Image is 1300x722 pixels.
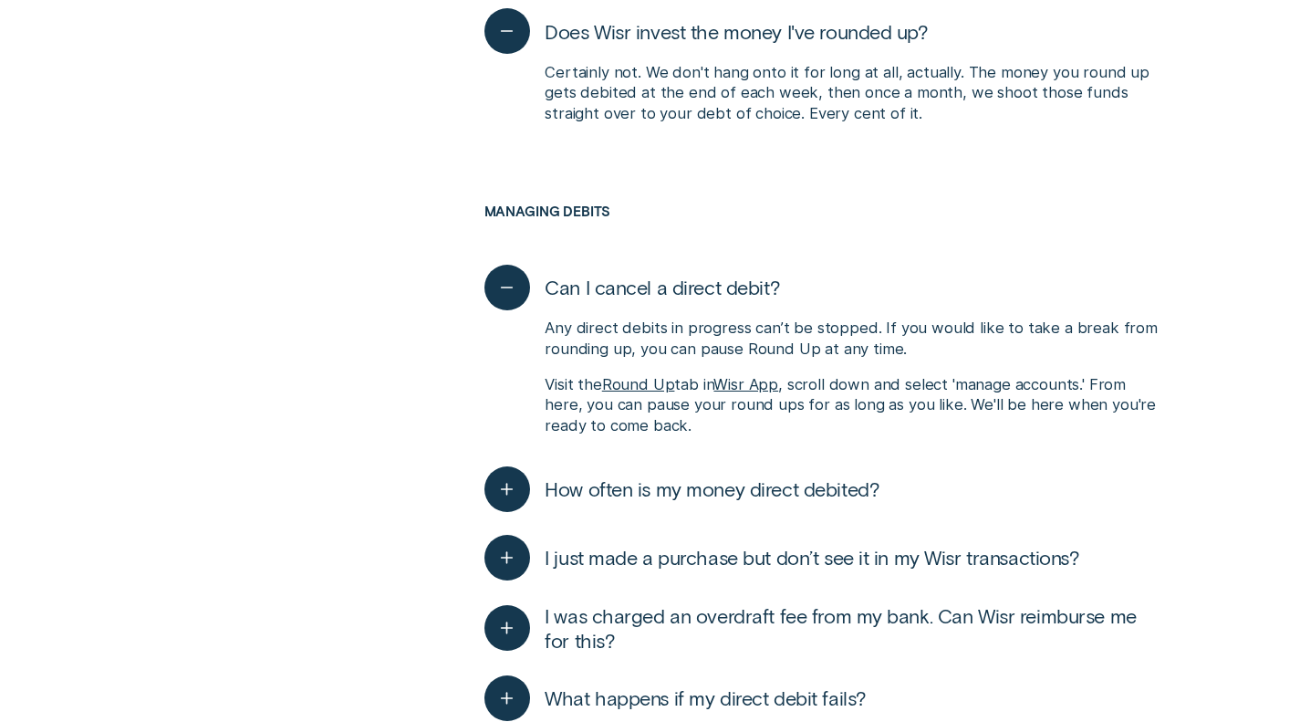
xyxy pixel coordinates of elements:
a: Round Up [602,375,675,393]
span: I just made a purchase but don’t see it in my Wisr transactions? [545,545,1079,570]
button: How often is my money direct debited? [484,466,880,512]
button: I just made a purchase but don’t see it in my Wisr transactions? [484,535,1080,581]
span: What happens if my direct debit fails? [545,685,867,710]
span: Does Wisr invest the money I've rounded up? [545,19,928,44]
p: Visit the tab in , scroll down and select 'manage accounts.' From here, you can pause your round ... [545,374,1163,436]
span: How often is my money direct debited? [545,476,879,501]
button: What happens if my direct debit fails? [484,675,867,721]
button: Does Wisr invest the money I've rounded up? [484,8,929,54]
p: Any direct debits in progress can’t be stopped. If you would like to take a break from rounding u... [545,318,1163,359]
button: Can I cancel a direct debit? [484,265,781,310]
h3: Managing debits [484,204,1163,254]
p: Certainly not. We don't hang onto it for long at all, actually. The money you round up gets debit... [545,62,1163,124]
button: I was charged an overdraft fee from my bank. Can Wisr reimburse me for this? [484,603,1163,653]
span: Can I cancel a direct debit? [545,275,780,299]
span: I was charged an overdraft fee from my bank. Can Wisr reimburse me for this? [545,603,1163,653]
a: Wisr App [713,375,778,393]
